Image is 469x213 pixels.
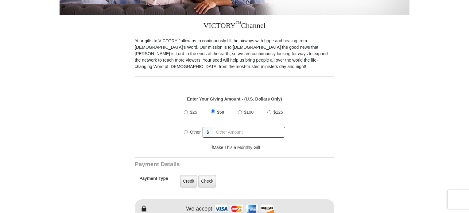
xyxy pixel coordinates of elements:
[135,38,334,70] p: Your gifts to VICTORY allow us to continuously fill the airways with hope and healing from [DEMOG...
[209,144,260,151] label: Make This a Monthly Gift
[177,38,181,41] sup: ™
[217,110,224,115] span: $50
[187,97,282,101] strong: Enter Your Giving Amount - (U.S. Dollars Only)
[209,145,213,149] input: Make This a Monthly Gift
[186,206,212,212] h4: We accept
[273,110,283,115] span: $125
[139,176,168,184] h5: Payment Type
[198,175,216,188] label: Check
[244,110,254,115] span: $100
[180,175,197,188] label: Credit
[213,127,285,138] input: Other Amount
[135,161,291,168] h3: Payment Details
[135,15,334,38] h3: VICTORY Channel
[236,20,241,26] sup: ™
[190,110,197,115] span: $25
[203,127,213,138] span: $
[190,130,201,135] span: Other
